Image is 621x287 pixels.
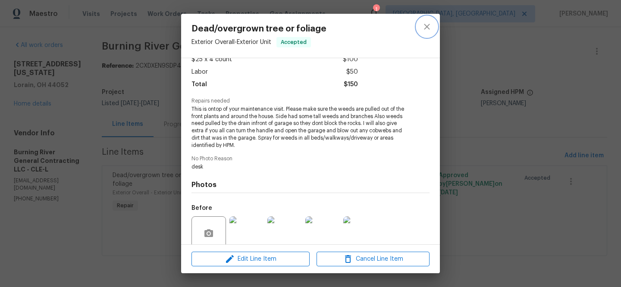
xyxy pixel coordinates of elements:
h4: Photos [191,181,430,189]
span: Cancel Line Item [319,254,427,265]
span: Labor [191,66,208,78]
span: No Photo Reason [191,156,430,162]
span: $100 [343,53,358,66]
h5: Before [191,205,212,211]
button: Cancel Line Item [317,252,430,267]
span: $50 [346,66,358,78]
button: close [417,16,437,37]
span: desk [191,163,406,171]
span: Repairs needed [191,98,430,104]
div: 1 [373,5,379,14]
span: Edit Line Item [194,254,307,265]
button: Edit Line Item [191,252,310,267]
span: $150 [344,78,358,91]
span: Dead/overgrown tree or foliage [191,24,326,34]
span: This is ontop of your maintenance visit. Please make sure the weeds are pulled out of the front p... [191,106,406,149]
span: $25 x 4 count [191,53,232,66]
span: Accepted [277,38,310,47]
span: Total [191,78,207,91]
span: Exterior Overall - Exterior Unit [191,39,271,45]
